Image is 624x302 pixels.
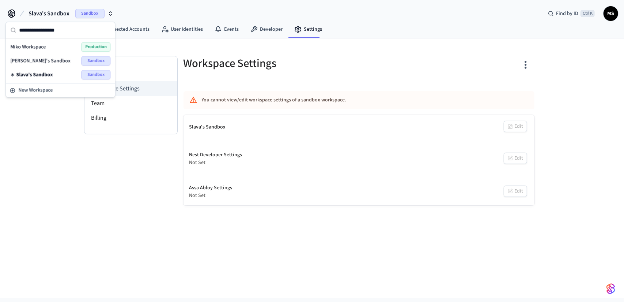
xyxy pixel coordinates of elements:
[84,96,177,111] li: Team
[189,184,232,192] div: Assa Abloy Settings
[542,7,601,20] div: Find by IDCtrl K
[189,192,232,200] div: Not Set
[89,23,155,36] a: Connected Accounts
[90,64,171,74] h3: Settings
[184,56,355,71] h5: Workspace Settings
[18,86,53,94] span: New Workspace
[29,9,69,18] span: Slava's Sandbox
[84,111,177,125] li: Billing
[10,57,71,64] span: [PERSON_NAME]'s Sandbox
[189,151,242,159] div: Nest Developer Settings
[10,43,46,51] span: Miko Workspace
[189,159,242,167] div: Not Set
[202,93,473,107] div: You cannot view/edit workspace settings of a sandbox workspace.
[81,42,110,52] span: Production
[604,7,617,20] span: MS
[580,10,595,17] span: Ctrl K
[288,23,328,36] a: Settings
[7,84,114,96] button: New Workspace
[189,123,226,131] div: Slava's Sandbox
[84,81,177,96] li: Workspace Settings
[604,6,618,21] button: MS
[155,23,209,36] a: User Identities
[606,283,615,295] img: SeamLogoGradient.69752ec5.svg
[16,71,53,78] span: Slava's Sandbox
[6,38,115,83] div: Suggestions
[245,23,288,36] a: Developer
[209,23,245,36] a: Events
[81,70,110,79] span: Sandbox
[81,56,110,66] span: Sandbox
[75,9,105,18] span: Sandbox
[556,10,578,17] span: Find by ID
